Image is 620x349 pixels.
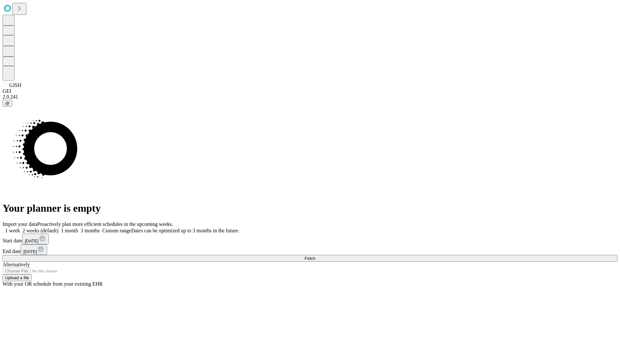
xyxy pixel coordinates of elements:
span: 2 weeks (default) [23,228,58,233]
span: Alternatively [3,262,30,267]
div: 2.0.241 [3,94,617,100]
button: [DATE] [21,244,47,255]
span: 1 month [61,228,78,233]
span: [DATE] [23,249,37,254]
h1: Your planner is empty [3,202,617,214]
span: 3 months [81,228,100,233]
span: @ [5,101,10,106]
span: Dates can be optimized up to 3 months in the future. [131,228,239,233]
span: 1 week [5,228,20,233]
button: Upload a file [3,274,32,281]
span: GJSH [9,82,21,88]
span: Custom range [102,228,131,233]
span: Import your data [3,221,37,227]
span: Fetch [305,256,315,261]
button: @ [3,100,12,107]
div: Start date [3,234,617,244]
button: [DATE] [22,234,49,244]
button: Fetch [3,255,617,262]
span: With your OR schedule from your existing EHR [3,281,103,287]
span: [DATE] [25,238,38,243]
span: Proactively plan more efficient schedules in the upcoming weeks. [37,221,173,227]
div: GEI [3,88,617,94]
div: End date [3,244,617,255]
